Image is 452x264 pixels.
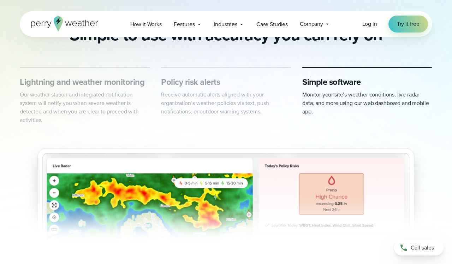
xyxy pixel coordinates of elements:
span: How it Works [130,20,162,29]
span: Industries [214,20,237,29]
h3: Policy risk alerts [161,76,291,88]
p: Our weather station and integrated notification system will notify you when severe weather is det... [20,90,150,124]
p: Monitor your site’s weather conditions, live radar data, and more using our web dashboard and mob... [302,90,432,116]
h3: Lightning and weather monitoring [20,76,150,88]
span: Company [300,20,323,28]
a: How it Works [124,17,168,31]
span: Try it free [397,20,420,28]
span: Call sales [411,244,434,252]
h3: Simple software [302,76,432,88]
a: Log in [362,20,377,28]
img: Golf-Slideshow-1-v2.svg [20,133,432,246]
span: Case Studies [256,20,288,29]
p: Receive automatic alerts aligned with your organization’s weather policies via text, push notific... [161,90,291,116]
span: Features [174,20,195,29]
a: Call sales [394,240,444,256]
a: Try it free [388,16,428,33]
a: Case Studies [250,17,294,31]
h2: Simple to use with accuracy you can rely on [70,25,382,45]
